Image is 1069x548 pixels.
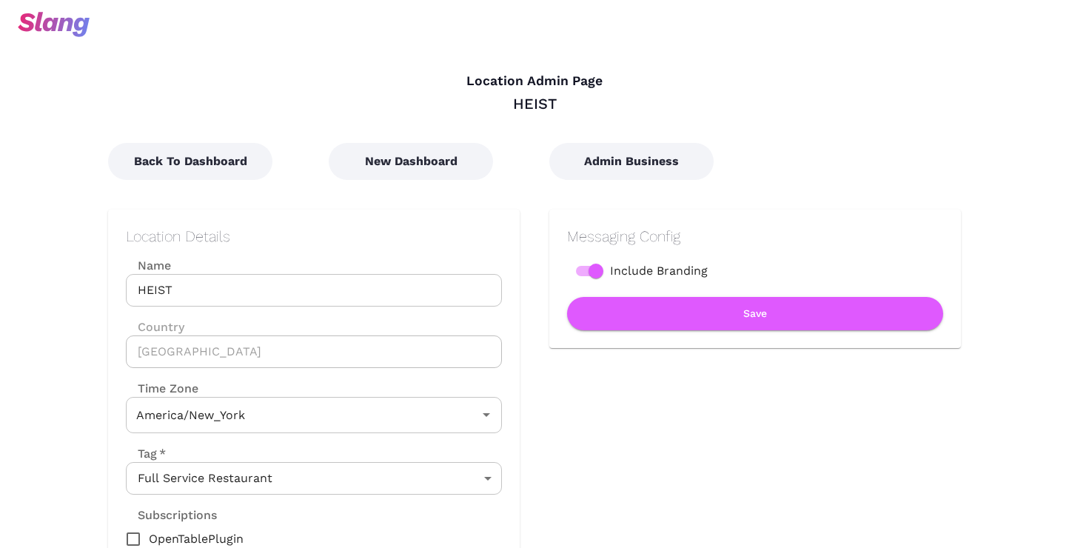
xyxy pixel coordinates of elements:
label: Tag [126,445,166,462]
a: Admin Business [549,154,714,168]
button: New Dashboard [329,143,493,180]
div: HEIST [108,94,961,113]
span: OpenTablePlugin [149,530,244,548]
h2: Location Details [126,227,502,245]
h2: Messaging Config [567,227,943,245]
label: Subscriptions [126,507,217,524]
label: Country [126,318,502,335]
span: Include Branding [610,262,708,280]
button: Admin Business [549,143,714,180]
img: svg+xml;base64,PHN2ZyB3aWR0aD0iOTciIGhlaWdodD0iMzQiIHZpZXdCb3g9IjAgMCA5NyAzNCIgZmlsbD0ibm9uZSIgeG... [18,12,90,37]
div: Full Service Restaurant [126,462,502,495]
a: Back To Dashboard [108,154,272,168]
button: Save [567,297,943,330]
button: Back To Dashboard [108,143,272,180]
button: Open [476,404,497,425]
label: Time Zone [126,380,502,397]
a: New Dashboard [329,154,493,168]
h4: Location Admin Page [108,73,961,90]
label: Name [126,257,502,274]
